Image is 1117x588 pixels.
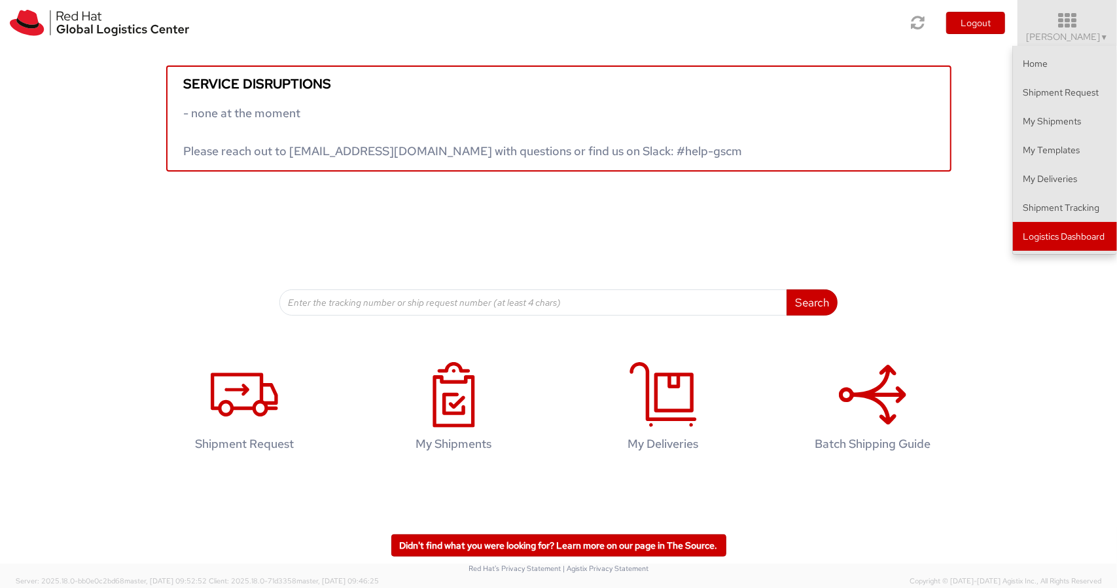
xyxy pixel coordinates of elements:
[1013,107,1117,136] a: My Shipments
[16,576,207,585] span: Server: 2025.18.0-bb0e0c2bd68
[10,10,189,36] img: rh-logistics-00dfa346123c4ec078e1.svg
[166,65,951,172] a: Service disruptions - none at the moment Please reach out to [EMAIL_ADDRESS][DOMAIN_NAME] with qu...
[1013,78,1117,107] a: Shipment Request
[1027,31,1108,43] span: [PERSON_NAME]
[1013,49,1117,78] a: Home
[391,534,726,557] a: Didn't find what you were looking for? Learn more on our page in The Source.
[184,77,934,91] h5: Service disruptions
[469,564,561,573] a: Red Hat's Privacy Statement
[147,348,343,471] a: Shipment Request
[184,105,743,158] span: - none at the moment Please reach out to [EMAIL_ADDRESS][DOMAIN_NAME] with questions or find us o...
[1013,193,1117,222] a: Shipment Tracking
[209,576,379,585] span: Client: 2025.18.0-71d3358
[565,348,762,471] a: My Deliveries
[775,348,971,471] a: Batch Shipping Guide
[910,576,1101,587] span: Copyright © [DATE]-[DATE] Agistix Inc., All Rights Reserved
[370,437,539,450] h4: My Shipments
[279,289,788,316] input: Enter the tracking number or ship request number (at least 4 chars)
[356,348,552,471] a: My Shipments
[1013,164,1117,193] a: My Deliveries
[160,437,329,450] h4: Shipment Request
[1101,32,1108,43] span: ▼
[946,12,1005,34] button: Logout
[1013,222,1117,251] a: Logistics Dashboard
[296,576,379,585] span: master, [DATE] 09:46:25
[124,576,207,585] span: master, [DATE] 09:52:52
[1013,136,1117,164] a: My Templates
[789,437,957,450] h4: Batch Shipping Guide
[563,564,648,573] a: | Agistix Privacy Statement
[579,437,748,450] h4: My Deliveries
[787,289,838,316] button: Search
